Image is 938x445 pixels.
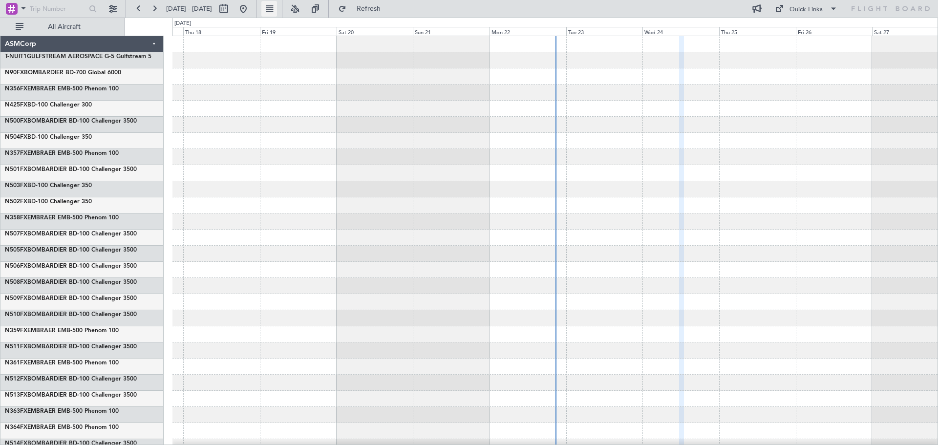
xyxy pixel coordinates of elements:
a: N500FXBOMBARDIER BD-100 Challenger 3500 [5,118,137,124]
span: N356FX [5,86,27,92]
a: N361FXEMBRAER EMB-500 Phenom 100 [5,360,119,366]
span: N363FX [5,408,27,414]
span: N509FX [5,296,27,301]
span: N358FX [5,215,27,221]
button: Quick Links [770,1,842,17]
span: N364FX [5,424,27,430]
a: N508FXBOMBARDIER BD-100 Challenger 3500 [5,279,137,285]
a: N505FXBOMBARDIER BD-100 Challenger 3500 [5,247,137,253]
a: N507FXBOMBARDIER BD-100 Challenger 3500 [5,231,137,237]
a: N357FXEMBRAER EMB-500 Phenom 100 [5,150,119,156]
a: N364FXEMBRAER EMB-500 Phenom 100 [5,424,119,430]
a: N513FXBOMBARDIER BD-100 Challenger 3500 [5,392,137,398]
div: Sat 20 [337,27,413,36]
a: N425FXBD-100 Challenger 300 [5,102,92,108]
span: [DATE] - [DATE] [166,4,212,13]
span: N359FX [5,328,27,334]
span: N90FX [5,70,24,76]
span: N361FX [5,360,27,366]
a: N90FXBOMBARDIER BD-700 Global 6000 [5,70,121,76]
a: N358FXEMBRAER EMB-500 Phenom 100 [5,215,119,221]
div: Thu 18 [183,27,260,36]
a: N509FXBOMBARDIER BD-100 Challenger 3500 [5,296,137,301]
div: Fri 26 [796,27,873,36]
a: N502FXBD-100 Challenger 350 [5,199,92,205]
span: N513FX [5,392,27,398]
input: Trip Number [30,1,86,16]
div: Thu 25 [719,27,796,36]
div: [DATE] [174,20,191,28]
span: N506FX [5,263,27,269]
div: Mon 22 [490,27,566,36]
div: Fri 19 [260,27,337,36]
span: N504FX [5,134,27,140]
span: N507FX [5,231,27,237]
span: N512FX [5,376,27,382]
span: N503FX [5,183,27,189]
a: N503FXBD-100 Challenger 350 [5,183,92,189]
span: N502FX [5,199,27,205]
span: N511FX [5,344,27,350]
div: Sun 21 [413,27,490,36]
span: N508FX [5,279,27,285]
div: Tue 23 [566,27,643,36]
button: All Aircraft [11,19,106,35]
a: N506FXBOMBARDIER BD-100 Challenger 3500 [5,263,137,269]
span: N425FX [5,102,27,108]
span: T-NUIT1 [5,54,27,60]
span: N510FX [5,312,27,318]
a: N359FXEMBRAER EMB-500 Phenom 100 [5,328,119,334]
span: All Aircraft [25,23,103,30]
a: N501FXBOMBARDIER BD-100 Challenger 3500 [5,167,137,172]
div: Wed 24 [642,27,719,36]
a: N512FXBOMBARDIER BD-100 Challenger 3500 [5,376,137,382]
span: N505FX [5,247,27,253]
span: N500FX [5,118,27,124]
span: N501FX [5,167,27,172]
a: N504FXBD-100 Challenger 350 [5,134,92,140]
a: N510FXBOMBARDIER BD-100 Challenger 3500 [5,312,137,318]
a: N356FXEMBRAER EMB-500 Phenom 100 [5,86,119,92]
span: N357FX [5,150,27,156]
a: N363FXEMBRAER EMB-500 Phenom 100 [5,408,119,414]
button: Refresh [334,1,392,17]
span: Refresh [348,5,389,12]
a: T-NUIT1GULFSTREAM AEROSPACE G-5 Gulfstream 5 [5,54,151,60]
a: N511FXBOMBARDIER BD-100 Challenger 3500 [5,344,137,350]
div: Quick Links [789,5,823,15]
